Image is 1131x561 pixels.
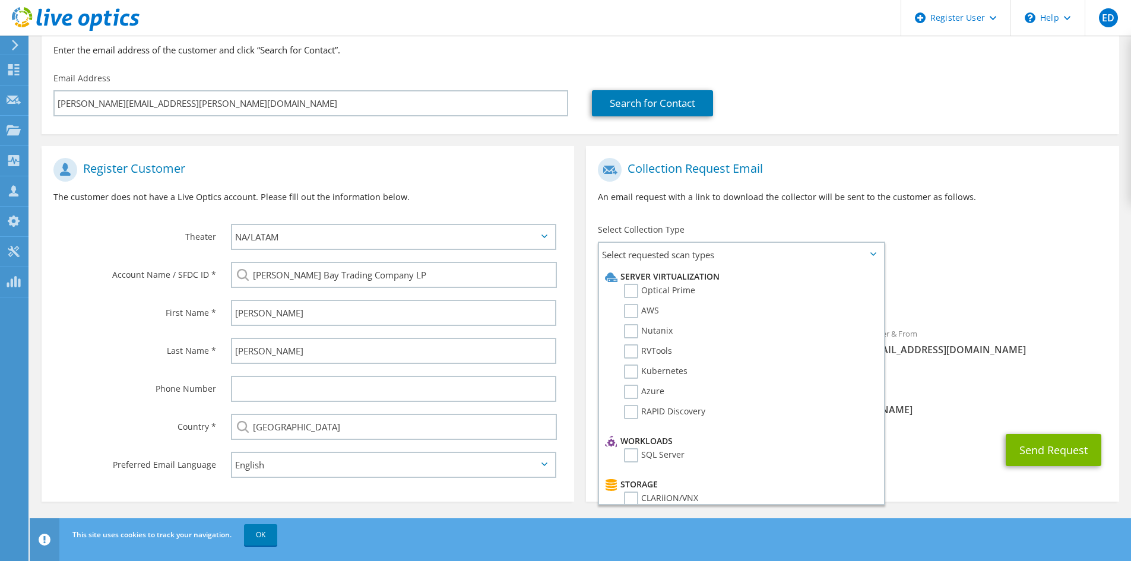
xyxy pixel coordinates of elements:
[599,243,883,267] span: Select requested scan types
[598,224,685,236] label: Select Collection Type
[53,300,216,319] label: First Name *
[624,385,664,399] label: Azure
[624,324,673,338] label: Nutanix
[592,90,713,116] a: Search for Contact
[624,284,695,298] label: Optical Prime
[598,191,1107,204] p: An email request with a link to download the collector will be sent to the customer as follows.
[624,365,688,379] label: Kubernetes
[624,344,672,359] label: RVTools
[624,448,685,462] label: SQL Server
[53,338,216,357] label: Last Name *
[853,321,1119,362] div: Sender & From
[586,381,1119,422] div: CC & Reply To
[1006,434,1101,466] button: Send Request
[864,343,1107,356] span: [EMAIL_ADDRESS][DOMAIN_NAME]
[624,492,698,506] label: CLARiiON/VNX
[53,452,216,471] label: Preferred Email Language
[53,43,1107,56] h3: Enter the email address of the customer and click “Search for Contact”.
[586,271,1119,315] div: Requested Collections
[53,158,556,182] h1: Register Customer
[53,72,110,84] label: Email Address
[602,434,877,448] li: Workloads
[1099,8,1118,27] span: ED
[624,304,659,318] label: AWS
[1025,12,1035,23] svg: \n
[586,321,853,375] div: To
[53,414,216,433] label: Country *
[53,191,562,204] p: The customer does not have a Live Optics account. Please fill out the information below.
[602,270,877,284] li: Server Virtualization
[53,224,216,243] label: Theater
[72,530,232,540] span: This site uses cookies to track your navigation.
[598,158,1101,182] h1: Collection Request Email
[624,405,705,419] label: RAPID Discovery
[244,524,277,546] a: OK
[602,477,877,492] li: Storage
[53,376,216,395] label: Phone Number
[53,262,216,281] label: Account Name / SFDC ID *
